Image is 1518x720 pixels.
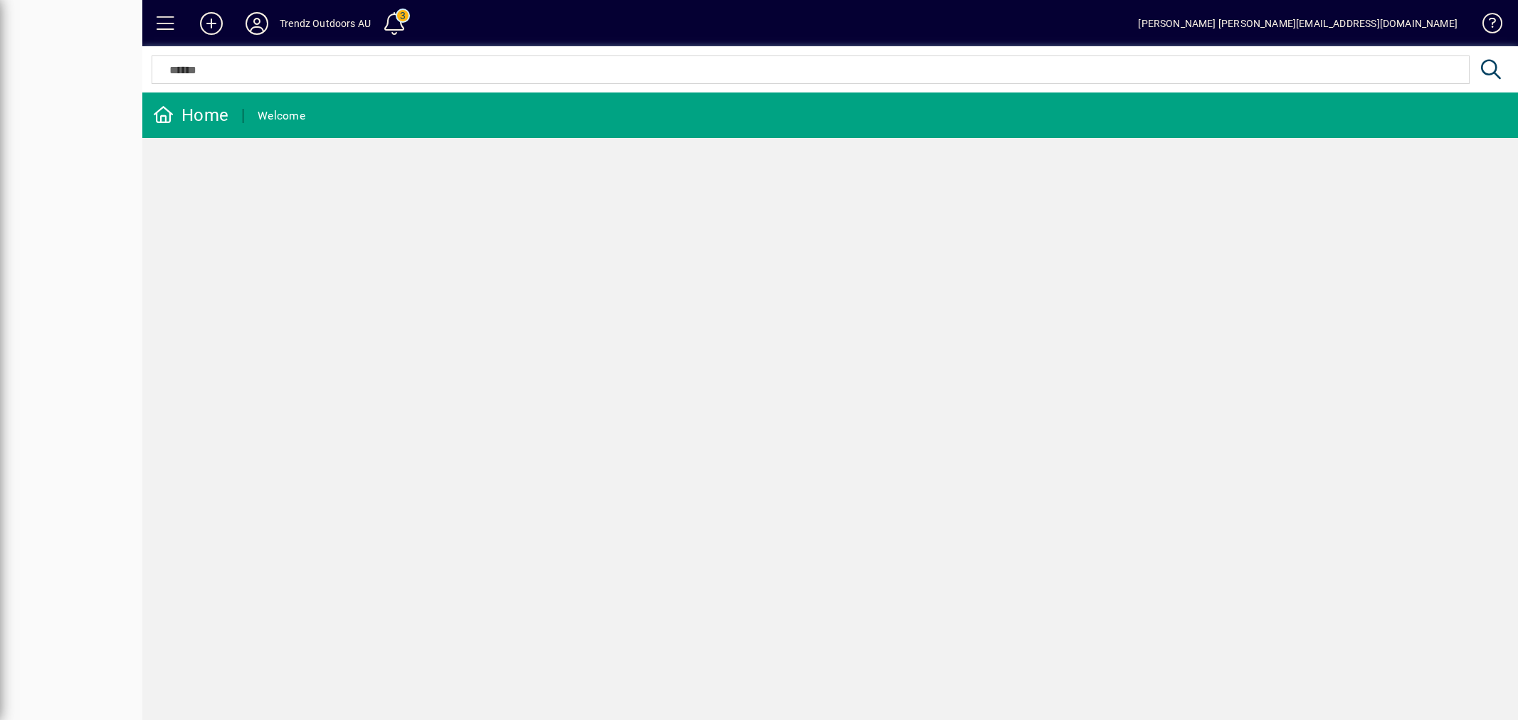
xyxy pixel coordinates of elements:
[1138,12,1458,35] div: [PERSON_NAME] [PERSON_NAME][EMAIL_ADDRESS][DOMAIN_NAME]
[189,11,234,36] button: Add
[280,12,371,35] div: Trendz Outdoors AU
[1472,3,1500,49] a: Knowledge Base
[258,105,305,127] div: Welcome
[234,11,280,36] button: Profile
[153,104,228,127] div: Home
